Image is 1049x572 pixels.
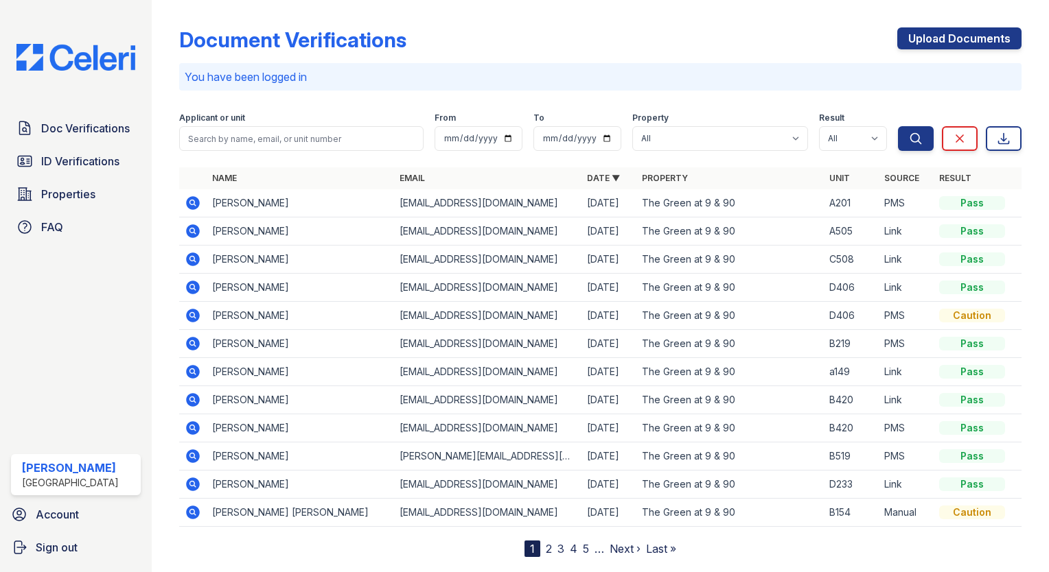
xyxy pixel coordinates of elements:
td: [EMAIL_ADDRESS][DOMAIN_NAME] [394,358,581,386]
td: PMS [879,442,934,470]
div: [GEOGRAPHIC_DATA] [22,476,119,490]
a: Upload Documents [897,27,1022,49]
td: [PERSON_NAME] [207,386,394,414]
td: [PERSON_NAME] [207,274,394,302]
a: Property [642,173,688,183]
td: [DATE] [581,414,636,442]
td: [DATE] [581,442,636,470]
td: The Green at 9 & 90 [636,217,824,246]
label: Property [632,112,669,123]
span: Doc Verifications [41,120,130,136]
div: Pass [939,365,1005,379]
td: A505 [824,217,879,246]
span: Properties [41,186,95,202]
td: The Green at 9 & 90 [636,470,824,499]
p: You have been logged in [185,69,1016,85]
td: [PERSON_NAME] [207,442,394,470]
td: [EMAIL_ADDRESS][DOMAIN_NAME] [394,302,581,330]
td: [PERSON_NAME] [207,217,394,246]
div: 1 [524,540,540,557]
td: a149 [824,358,879,386]
div: Pass [939,281,1005,294]
td: The Green at 9 & 90 [636,499,824,527]
td: The Green at 9 & 90 [636,386,824,414]
td: The Green at 9 & 90 [636,302,824,330]
td: [DATE] [581,470,636,499]
td: Link [879,217,934,246]
div: Pass [939,337,1005,350]
label: To [533,112,544,123]
td: [EMAIL_ADDRESS][DOMAIN_NAME] [394,414,581,442]
span: Account [36,506,79,523]
a: Properties [11,180,141,208]
td: Link [879,274,934,302]
a: Date ▼ [587,173,620,183]
td: PMS [879,330,934,358]
td: [PERSON_NAME][EMAIL_ADDRESS][DOMAIN_NAME] [394,442,581,470]
td: PMS [879,414,934,442]
td: Link [879,358,934,386]
td: The Green at 9 & 90 [636,414,824,442]
td: [EMAIL_ADDRESS][DOMAIN_NAME] [394,470,581,499]
td: The Green at 9 & 90 [636,274,824,302]
a: FAQ [11,213,141,241]
td: B420 [824,386,879,414]
a: 2 [546,542,552,556]
a: Sign out [5,534,146,561]
div: Document Verifications [179,27,406,52]
td: [EMAIL_ADDRESS][DOMAIN_NAME] [394,246,581,274]
div: Pass [939,196,1005,210]
td: The Green at 9 & 90 [636,442,824,470]
td: [PERSON_NAME] [207,302,394,330]
td: [EMAIL_ADDRESS][DOMAIN_NAME] [394,217,581,246]
td: Link [879,386,934,414]
td: [DATE] [581,246,636,274]
td: [DATE] [581,274,636,302]
td: C508 [824,246,879,274]
div: [PERSON_NAME] [22,460,119,476]
td: [PERSON_NAME] [207,246,394,274]
div: Pass [939,477,1005,491]
td: The Green at 9 & 90 [636,189,824,217]
td: [PERSON_NAME] [PERSON_NAME] [207,499,394,527]
div: Pass [939,393,1005,407]
span: FAQ [41,219,63,235]
label: Applicant or unit [179,112,245,123]
div: Pass [939,421,1005,435]
img: CE_Logo_Blue-a8612792a0a2168367f1c8372b55b34899dd931a85d93a1a3d3e32e68fde9ad4.png [5,44,146,71]
a: Name [212,173,237,183]
td: D233 [824,470,879,499]
td: D406 [824,302,879,330]
a: Unit [829,173,850,183]
input: Search by name, email, or unit number [179,126,424,151]
div: Caution [939,309,1005,322]
a: Source [884,173,919,183]
td: B219 [824,330,879,358]
div: Caution [939,505,1005,519]
label: Result [819,112,844,123]
td: [EMAIL_ADDRESS][DOMAIN_NAME] [394,330,581,358]
td: [EMAIL_ADDRESS][DOMAIN_NAME] [394,189,581,217]
td: [PERSON_NAME] [207,189,394,217]
td: Link [879,470,934,499]
span: ID Verifications [41,153,119,169]
td: [EMAIL_ADDRESS][DOMAIN_NAME] [394,499,581,527]
td: [DATE] [581,358,636,386]
a: Result [939,173,971,183]
td: [DATE] [581,499,636,527]
td: The Green at 9 & 90 [636,246,824,274]
td: B420 [824,414,879,442]
td: [DATE] [581,302,636,330]
a: 4 [570,542,577,556]
td: D406 [824,274,879,302]
div: Pass [939,224,1005,238]
td: [EMAIL_ADDRESS][DOMAIN_NAME] [394,274,581,302]
td: [EMAIL_ADDRESS][DOMAIN_NAME] [394,386,581,414]
td: [DATE] [581,189,636,217]
a: ID Verifications [11,147,141,175]
a: Account [5,501,146,528]
td: [PERSON_NAME] [207,358,394,386]
td: [DATE] [581,330,636,358]
div: Pass [939,252,1005,266]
